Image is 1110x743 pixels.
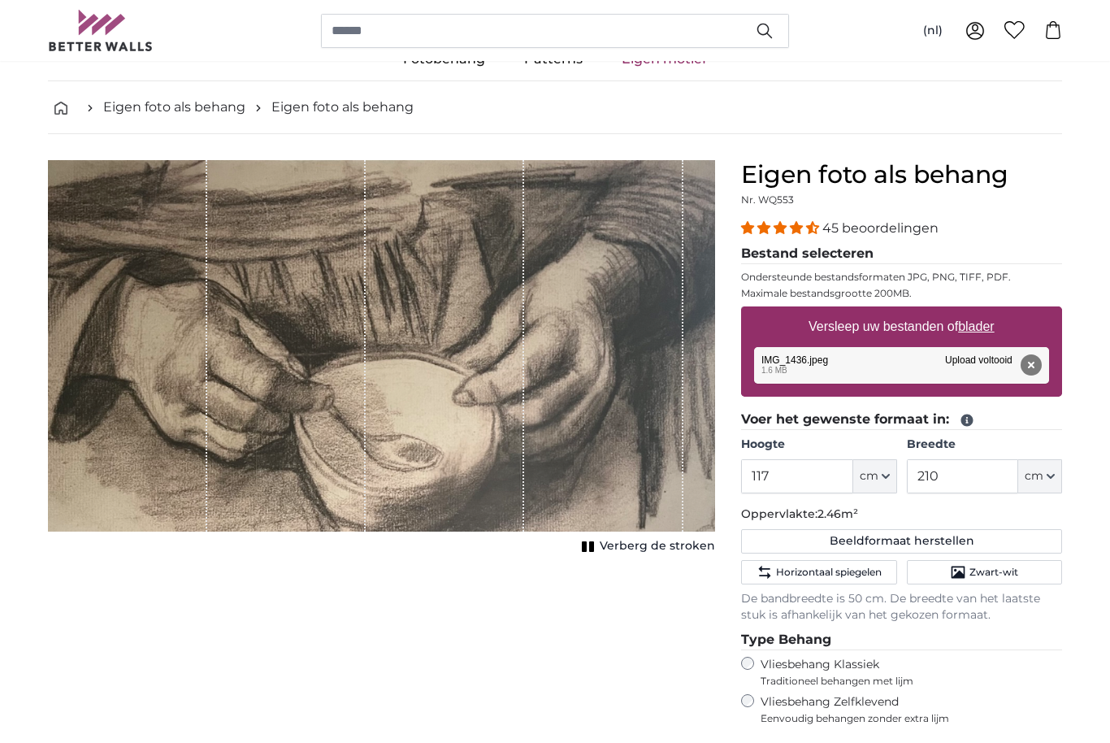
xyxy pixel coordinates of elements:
[741,630,1062,650] legend: Type Behang
[48,160,715,558] div: 1 of 1
[48,10,154,51] img: Betterwalls
[600,538,715,554] span: Verberg de stroken
[853,459,897,493] button: cm
[910,16,956,46] button: (nl)
[741,287,1062,300] p: Maximale bestandsgrootte 200MB.
[860,468,878,484] span: cm
[741,591,1062,624] p: De bandbreedte is 50 cm. De breedte van het laatste stuk is afhankelijk van het gekozen formaat.
[761,657,1032,688] label: Vliesbehang Klassiek
[577,535,715,558] button: Verberg de stroken
[741,560,896,584] button: Horizontaal spiegelen
[741,410,1062,430] legend: Voer het gewenste formaat in:
[958,319,994,333] u: blader
[776,566,882,579] span: Horizontaal spiegelen
[48,81,1062,134] nav: breadcrumbs
[817,506,858,521] span: 2.46m²
[741,437,896,453] label: Hoogte
[761,712,1062,725] span: Eenvoudig behangen zonder extra lijm
[271,98,414,117] a: Eigen foto als behang
[1018,459,1062,493] button: cm
[741,160,1062,189] h1: Eigen foto als behang
[741,529,1062,554] button: Beeldformaat herstellen
[802,311,1001,343] label: Versleep uw bestanden of
[761,694,1062,725] label: Vliesbehang Zelfklevend
[969,566,1018,579] span: Zwart-wit
[741,271,1062,284] p: Ondersteunde bestandsformaten JPG, PNG, TIFF, PDF.
[907,437,1062,453] label: Breedte
[822,220,939,236] span: 45 beoordelingen
[761,675,1032,688] span: Traditioneel behangen met lijm
[741,193,794,206] span: Nr. WQ553
[1025,468,1043,484] span: cm
[741,506,1062,523] p: Oppervlakte:
[741,220,822,236] span: 4.36 stars
[741,244,1062,264] legend: Bestand selecteren
[103,98,245,117] a: Eigen foto als behang
[907,560,1062,584] button: Zwart-wit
